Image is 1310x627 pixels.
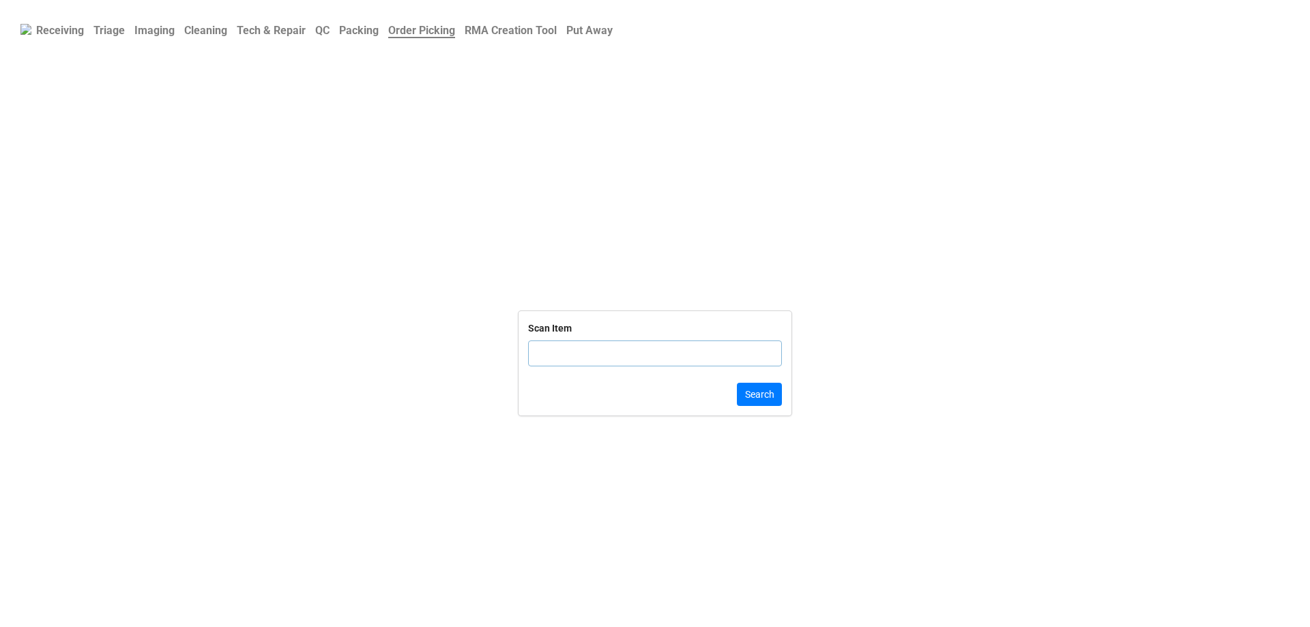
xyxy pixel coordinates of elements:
img: RexiLogo.png [20,24,31,35]
b: Receiving [36,24,84,37]
b: RMA Creation Tool [465,24,557,37]
a: Put Away [562,17,617,44]
b: Imaging [134,24,175,37]
a: Packing [334,17,383,44]
a: Tech & Repair [232,17,310,44]
a: Triage [89,17,130,44]
b: Packing [339,24,379,37]
a: RMA Creation Tool [460,17,562,44]
b: Tech & Repair [237,24,306,37]
a: QC [310,17,334,44]
b: Triage [93,24,125,37]
div: Scan Item [528,321,572,336]
b: Cleaning [184,24,227,37]
b: QC [315,24,330,37]
b: Order Picking [388,24,455,38]
a: Receiving [31,17,89,44]
button: Search [737,383,782,406]
a: Imaging [130,17,179,44]
b: Put Away [566,24,613,37]
a: Cleaning [179,17,232,44]
a: Order Picking [383,17,460,44]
